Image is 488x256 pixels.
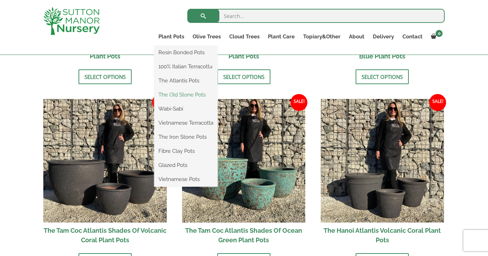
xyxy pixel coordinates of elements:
[299,32,345,42] a: Topiary&Other
[427,32,445,42] a: 0
[345,32,369,42] a: About
[154,61,218,72] a: 100% Italian Terracotta
[429,94,446,111] span: Sale!
[154,104,218,114] a: Wabi-Sabi
[43,7,100,35] img: logo
[154,146,218,156] a: Fibre Clay Pots
[182,99,306,223] img: The Tam Coc Atlantis Shades Of Ocean Green Plant Pots
[154,118,218,128] a: Vietnamese Terracotta
[188,32,225,42] a: Olive Trees
[43,99,167,248] a: Sale! The Tam Coc Atlantis Shades Of Volcanic Coral Plant Pots
[154,47,218,58] a: Resin Bonded Pots
[154,160,218,170] a: Glazed Pots
[152,94,169,111] span: Sale!
[154,132,218,142] a: The Iron Stone Pots
[182,223,306,248] h2: The Tam Coc Atlantis Shades Of Ocean Green Plant Pots
[321,99,444,248] a: Sale! The Hanoi Atlantis Volcanic Coral Plant Pots
[321,99,444,223] img: The Hanoi Atlantis Volcanic Coral Plant Pots
[43,223,167,248] h2: The Tam Coc Atlantis Shades Of Volcanic Coral Plant Pots
[154,174,218,185] a: Vietnamese Pots
[225,32,264,42] a: Cloud Trees
[398,32,427,42] a: Contact
[356,69,409,84] a: Select options for “The Tam Coc Atlantis Shades Of Ocean Blue Plant Pots”
[436,30,443,37] span: 0
[182,99,306,248] a: Sale! The Tam Coc Atlantis Shades Of Ocean Green Plant Pots
[43,99,167,223] img: The Tam Coc Atlantis Shades Of Volcanic Coral Plant Pots
[321,223,444,248] h2: The Hanoi Atlantis Volcanic Coral Plant Pots
[264,32,299,42] a: Plant Care
[290,94,307,111] span: Sale!
[154,89,218,100] a: The Old Stone Pots
[154,32,188,42] a: Plant Pots
[369,32,398,42] a: Delivery
[187,9,445,23] input: Search...
[154,75,218,86] a: The Atlantis Pots
[79,69,132,84] a: Select options for “The Tam Coc Atlantis Shades Of White Plant Pots”
[217,69,270,84] a: Select options for “The Tam Coc Atlantis Shades Of Grey Plant Pots”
